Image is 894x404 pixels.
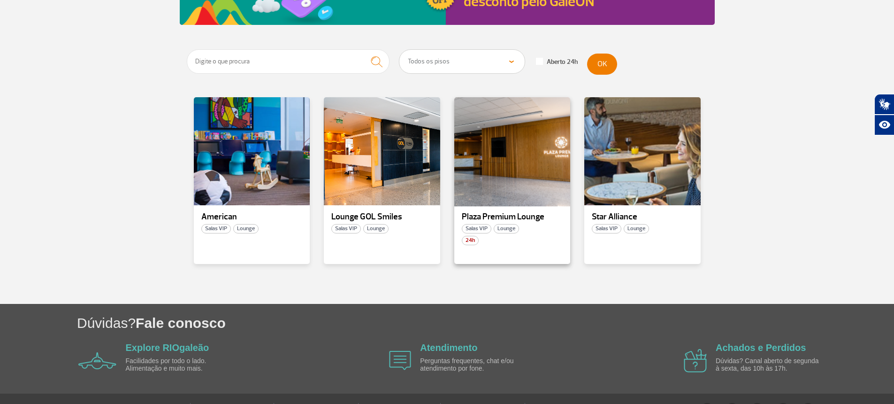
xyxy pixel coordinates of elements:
a: Atendimento [420,342,477,353]
input: Digite o que procura [187,49,390,74]
span: Lounge [233,224,259,233]
button: OK [587,54,617,75]
button: Abrir recursos assistivos. [874,115,894,135]
a: Achados e Perdidos [716,342,806,353]
button: Abrir tradutor de língua de sinais. [874,94,894,115]
span: Fale conosco [136,315,226,331]
img: airplane icon [389,351,411,370]
img: airplane icon [78,352,116,369]
span: Salas VIP [331,224,361,233]
label: Aberto 24h [536,58,578,66]
span: Salas VIP [201,224,231,233]
img: airplane icon [684,349,707,373]
p: American [201,212,303,222]
p: Lounge GOL Smiles [331,212,433,222]
h1: Dúvidas? [77,313,894,333]
span: Salas VIP [592,224,621,233]
div: Plugin de acessibilidade da Hand Talk. [874,94,894,135]
p: Facilidades por todo o lado. Alimentação e muito mais. [126,357,234,372]
a: Explore RIOgaleão [126,342,209,353]
p: Plaza Premium Lounge [462,212,563,222]
span: Lounge [624,224,649,233]
p: Perguntas frequentes, chat e/ou atendimento por fone. [420,357,528,372]
span: 24h [462,236,479,245]
span: Lounge [494,224,519,233]
p: Star Alliance [592,212,693,222]
p: Dúvidas? Canal aberto de segunda à sexta, das 10h às 17h. [716,357,824,372]
span: Lounge [363,224,389,233]
span: Salas VIP [462,224,491,233]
